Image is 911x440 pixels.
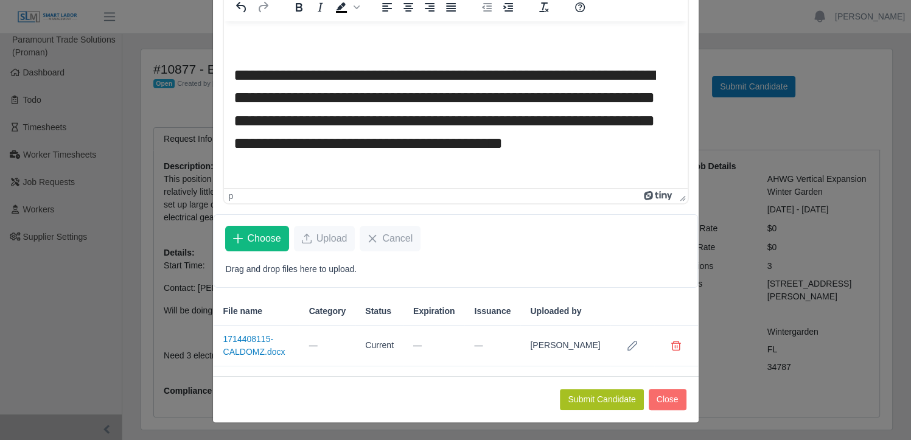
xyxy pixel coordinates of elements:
[248,231,281,246] span: Choose
[316,231,347,246] span: Upload
[413,305,455,318] span: Expiration
[649,389,686,410] button: Close
[224,21,688,188] iframe: Rich Text Area
[382,231,413,246] span: Cancel
[360,226,421,251] button: Cancel
[223,305,263,318] span: File name
[560,389,643,410] button: Submit Candidate
[644,191,674,201] a: Powered by Tiny
[464,326,520,366] td: —
[294,226,355,251] button: Upload
[355,326,403,366] td: Current
[664,333,688,358] button: Delete file
[403,326,464,366] td: —
[520,326,610,366] td: [PERSON_NAME]
[225,226,289,251] button: Choose
[530,305,581,318] span: Uploaded by
[299,326,356,366] td: —
[309,305,346,318] span: Category
[226,263,686,276] p: Drag and drop files here to upload.
[223,334,285,357] a: 1714408115-CALDOMZ.docx
[675,189,688,203] div: Press the Up and Down arrow keys to resize the editor.
[229,191,234,201] div: p
[474,305,511,318] span: Issuance
[620,333,644,358] button: Row Edit
[365,305,391,318] span: Status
